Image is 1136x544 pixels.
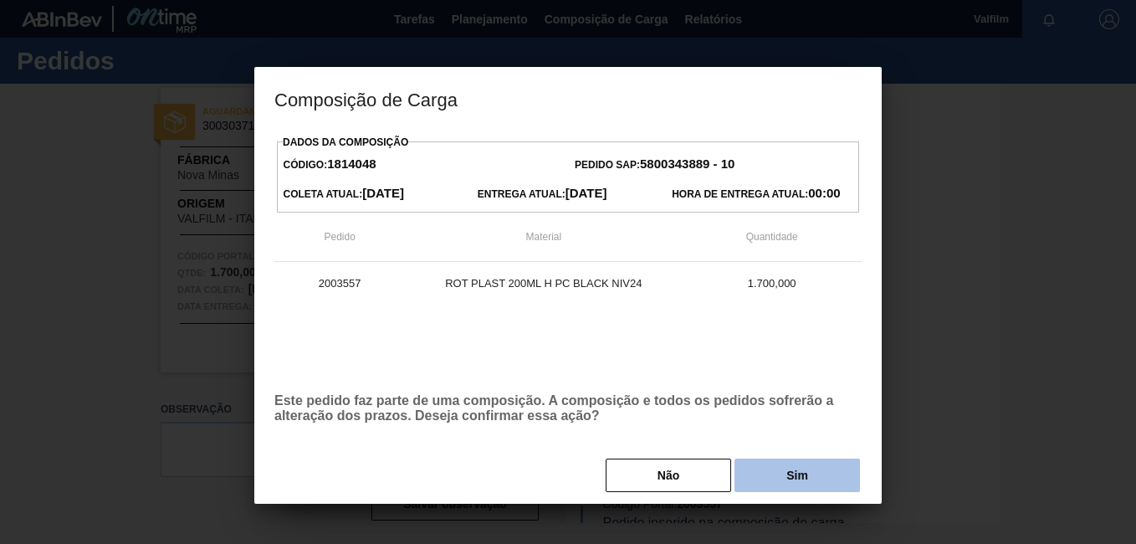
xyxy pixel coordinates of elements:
strong: [DATE] [565,186,607,200]
span: Pedido [324,231,355,243]
span: Coleta Atual: [284,188,404,200]
span: Entrega Atual: [478,188,607,200]
strong: 5800343889 - 10 [640,157,734,171]
td: 2003557 [274,262,405,304]
h3: Composição de Carga [254,67,882,131]
strong: [DATE] [362,186,404,200]
strong: 1814048 [327,157,376,171]
span: Quantidade [746,231,798,243]
button: Não [606,459,731,492]
strong: 00:00 [808,186,840,200]
span: Hora de Entrega Atual: [672,188,840,200]
td: 1.700,000 [682,262,862,304]
button: Sim [734,459,860,492]
p: Este pedido faz parte de uma composição. A composição e todos os pedidos sofrerão a alteração dos... [274,393,862,423]
span: Pedido SAP: [575,159,734,171]
span: Material [526,231,562,243]
label: Dados da Composição [283,136,408,148]
span: Código: [284,159,376,171]
td: ROT PLAST 200ML H PC BLACK NIV24 [405,262,682,304]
